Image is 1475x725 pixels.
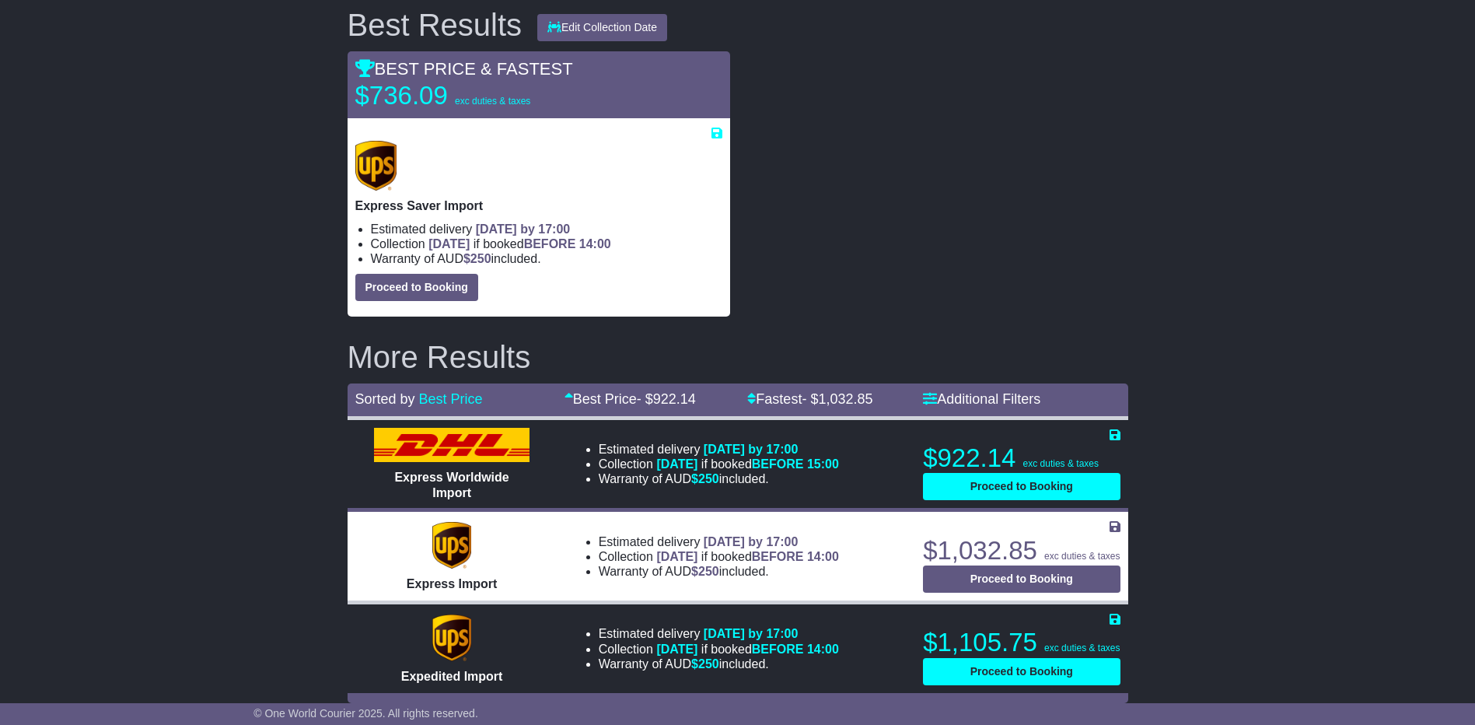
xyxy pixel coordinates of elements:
span: $ [691,472,719,485]
span: [DATE] [656,643,697,656]
span: [DATE] [656,457,697,471]
span: BEFORE [752,643,804,656]
li: Estimated delivery [599,626,839,641]
p: Express Saver Import [355,198,722,213]
span: if booked [656,643,838,656]
span: 14:00 [807,643,839,656]
button: Proceed to Booking [355,274,478,301]
a: Best Price [419,391,483,407]
span: BEST PRICE & FASTEST [355,59,573,79]
span: [DATE] [428,237,470,250]
span: [DATE] by 17:00 [704,443,799,456]
button: Proceed to Booking [923,473,1120,500]
button: Edit Collection Date [537,14,667,41]
span: exc duties & taxes [1044,551,1120,562]
img: DHL: Express Worldwide Import [374,428,530,462]
button: Proceed to Booking [923,658,1120,685]
button: Proceed to Booking [923,566,1120,593]
a: Additional Filters [923,391,1040,407]
a: Fastest- $1,032.85 [747,391,872,407]
span: 250 [470,252,491,265]
span: Express Import [407,577,497,590]
p: $922.14 [923,443,1120,474]
span: © One World Courier 2025. All rights reserved. [253,707,478,720]
li: Collection [371,236,722,251]
span: exc duties & taxes [1023,458,1099,469]
li: Warranty of AUD included. [599,471,839,486]
span: exc duties & taxes [1044,643,1120,653]
span: Expedited Import [401,670,503,683]
span: 250 [698,472,719,485]
span: - $ [637,391,696,407]
li: Warranty of AUD included. [599,564,839,579]
li: Warranty of AUD included. [371,251,722,266]
img: UPS (new): Expedited Import [432,615,471,661]
span: Express Worldwide Import [394,471,509,499]
span: 14:00 [579,237,611,250]
span: 250 [698,565,719,578]
span: BEFORE [524,237,576,250]
span: Sorted by [355,391,415,407]
span: [DATE] by 17:00 [704,535,799,548]
div: Best Results [340,8,530,42]
span: - $ [802,391,872,407]
img: UPS (new): Express Import [432,522,471,569]
li: Collection [599,457,839,471]
p: $1,032.85 [923,535,1120,566]
span: 14:00 [807,550,839,563]
a: Best Price- $922.14 [564,391,696,407]
li: Collection [599,549,839,564]
li: Collection [599,642,839,657]
span: $ [691,657,719,671]
li: Estimated delivery [371,222,722,236]
span: [DATE] by 17:00 [704,627,799,640]
span: 250 [698,657,719,671]
span: $ [463,252,491,265]
span: 15:00 [807,457,839,471]
span: exc duties & taxes [455,96,530,107]
li: Warranty of AUD included. [599,657,839,671]
img: UPS (new): Express Saver Import [355,141,397,191]
span: BEFORE [752,457,804,471]
span: [DATE] [656,550,697,563]
p: $736.09 [355,80,550,111]
span: if booked [428,237,610,250]
span: $ [691,565,719,578]
span: [DATE] by 17:00 [476,222,571,236]
li: Estimated delivery [599,534,839,549]
span: if booked [656,457,838,471]
p: $1,105.75 [923,627,1120,658]
span: BEFORE [752,550,804,563]
li: Estimated delivery [599,442,839,457]
span: 922.14 [653,391,696,407]
span: if booked [656,550,838,563]
h2: More Results [348,340,1128,374]
span: 1,032.85 [818,391,872,407]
